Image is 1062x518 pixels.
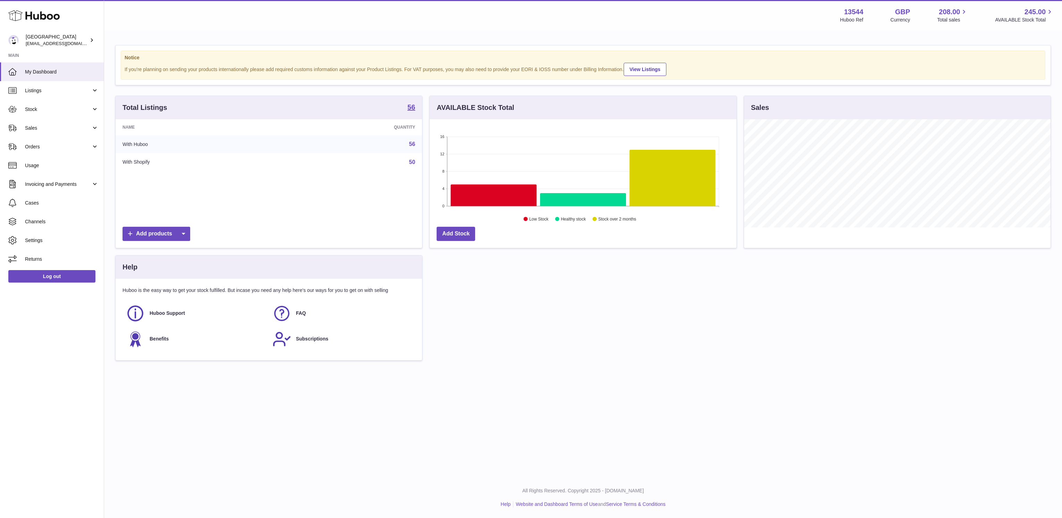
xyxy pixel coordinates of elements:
a: 208.00 Total sales [937,7,968,23]
strong: Notice [125,54,1042,61]
span: Total sales [937,17,968,23]
div: If you're planning on sending your products internationally please add required customs informati... [125,62,1042,76]
text: 4 [442,187,445,191]
h3: Help [123,262,137,272]
span: 208.00 [939,7,960,17]
span: Sales [25,125,91,131]
a: Service Terms & Conditions [606,501,666,507]
span: Orders [25,144,91,150]
text: Low Stock [529,217,549,222]
a: Add Stock [437,227,475,241]
h3: AVAILABLE Stock Total [437,103,514,112]
a: Log out [8,270,95,283]
a: FAQ [272,304,412,323]
a: Benefits [126,330,265,348]
a: 56 [409,141,415,147]
h3: Sales [751,103,769,112]
td: With Huboo [116,135,281,153]
span: Returns [25,256,99,262]
strong: 56 [407,104,415,111]
span: [EMAIL_ADDRESS][DOMAIN_NAME] [26,41,102,46]
span: Subscriptions [296,336,328,342]
text: 8 [442,169,445,173]
text: 16 [440,135,445,139]
text: 12 [440,152,445,156]
th: Quantity [281,119,422,135]
span: Channels [25,218,99,225]
strong: 13544 [844,7,863,17]
p: All Rights Reserved. Copyright 2025 - [DOMAIN_NAME] [110,487,1056,494]
p: Huboo is the easy way to get your stock fulfilled. But incase you need any help here's our ways f... [123,287,415,294]
div: Currency [891,17,910,23]
text: 0 [442,204,445,208]
span: My Dashboard [25,69,99,75]
li: and [513,501,665,508]
img: mariana@blankstreet.com [8,35,19,45]
a: Add products [123,227,190,241]
span: Cases [25,200,99,206]
span: Huboo Support [150,310,185,317]
span: Usage [25,162,99,169]
span: Stock [25,106,91,113]
strong: GBP [895,7,910,17]
div: [GEOGRAPHIC_DATA] [26,34,88,47]
span: FAQ [296,310,306,317]
a: Help [501,501,511,507]
text: Stock over 2 months [598,217,636,222]
th: Name [116,119,281,135]
span: Settings [25,237,99,244]
a: View Listings [624,63,666,76]
a: 56 [407,104,415,112]
span: Invoicing and Payments [25,181,91,188]
span: AVAILABLE Stock Total [995,17,1054,23]
div: Huboo Ref [840,17,863,23]
h3: Total Listings [123,103,167,112]
span: 245.00 [1025,7,1046,17]
td: With Shopify [116,153,281,171]
a: 245.00 AVAILABLE Stock Total [995,7,1054,23]
a: Huboo Support [126,304,265,323]
a: 50 [409,159,415,165]
span: Listings [25,87,91,94]
a: Subscriptions [272,330,412,348]
span: Benefits [150,336,169,342]
text: Healthy stock [561,217,586,222]
a: Website and Dashboard Terms of Use [516,501,598,507]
